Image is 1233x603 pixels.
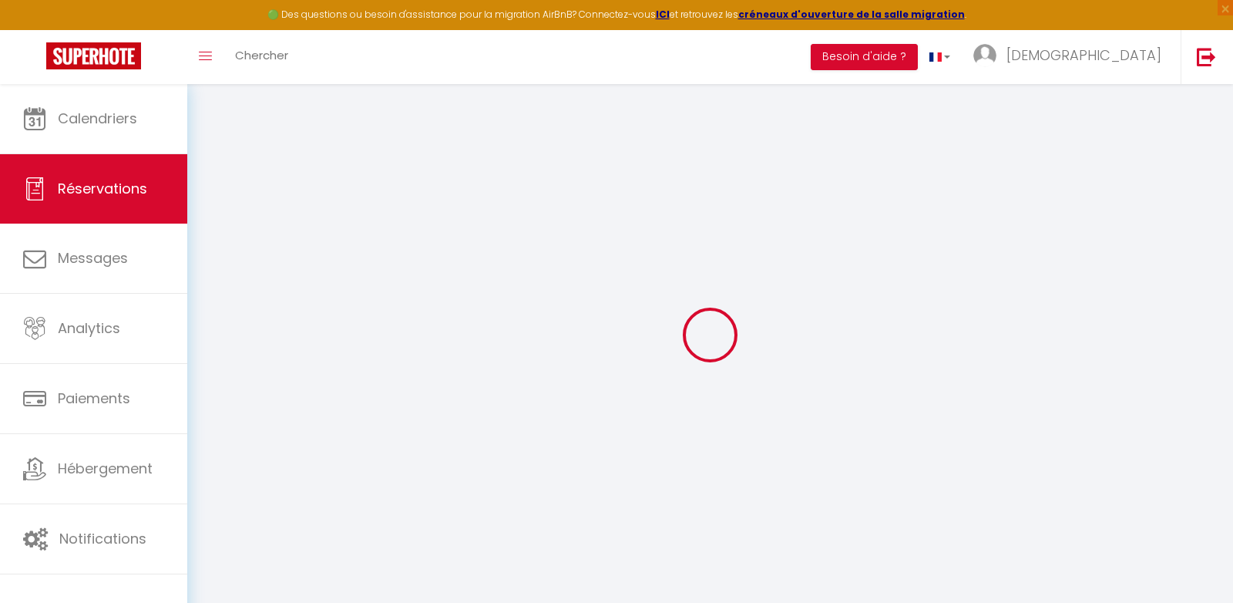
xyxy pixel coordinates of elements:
[58,179,147,198] span: Réservations
[58,389,130,408] span: Paiements
[58,318,120,338] span: Analytics
[811,44,918,70] button: Besoin d'aide ?
[223,30,300,84] a: Chercher
[58,459,153,478] span: Hébergement
[1197,47,1216,66] img: logout
[59,529,146,548] span: Notifications
[235,47,288,63] span: Chercher
[58,248,128,268] span: Messages
[656,8,670,21] a: ICI
[46,42,141,69] img: Super Booking
[973,44,996,67] img: ...
[962,30,1181,84] a: ... [DEMOGRAPHIC_DATA]
[738,8,965,21] a: créneaux d'ouverture de la salle migration
[12,6,59,52] button: Ouvrir le widget de chat LiveChat
[58,109,137,128] span: Calendriers
[1006,45,1161,65] span: [DEMOGRAPHIC_DATA]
